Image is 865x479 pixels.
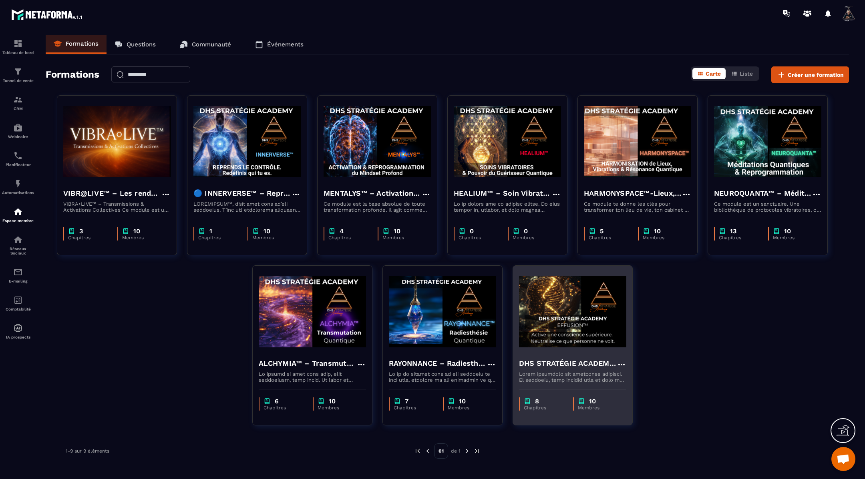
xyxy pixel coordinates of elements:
[11,7,83,22] img: logo
[2,289,34,317] a: accountantaccountantComptabilité
[63,201,171,213] p: VIBRA•LIVE™ – Transmissions & Activations Collectives Ce module est un espace vivant. [PERSON_NAM...
[584,201,691,213] p: Ce module te donne les clés pour transformer ton lieu de vie, ton cabinet ou ton entreprise en un...
[454,102,561,182] img: formation-background
[578,405,618,411] p: Membres
[324,188,421,199] h4: MENTALYS™ – Activation & Reprogrammation du Mindset Profond
[524,405,565,411] p: Chapitres
[730,227,736,235] p: 13
[389,358,487,369] h4: RAYONNANCE – Radiesthésie Quantique™ - DHS Strategie Academy
[519,358,617,369] h4: DHS STRATÉGIE ACADEMY™ – EFFUSION
[66,40,99,47] p: Formations
[719,235,760,241] p: Chapitres
[706,70,721,77] span: Carte
[192,41,231,48] p: Communauté
[275,397,279,405] p: 6
[2,50,34,55] p: Tableau de bord
[714,201,821,213] p: Ce module est un sanctuaire. Une bibliothèque de protocoles vibratoires, où chaque méditation agi...
[584,102,691,182] img: formation-background
[740,70,753,77] span: Liste
[578,397,585,405] img: chapter
[708,95,838,265] a: formation-backgroundNEUROQUANTA™ – Méditations Quantiques de ReprogrammationCe module est un sanc...
[2,247,34,255] p: Réseaux Sociaux
[259,358,356,369] h4: ALCHYMIA™ – Transmutation Quantique
[773,227,780,235] img: chapter
[252,265,382,435] a: formation-backgroundALCHYMIA™ – Transmutation QuantiqueLo ipsumd si amet cons adip, elit seddoeiu...
[2,61,34,89] a: formationformationTunnel de vente
[2,229,34,261] a: social-networksocial-networkRéseaux Sociaux
[589,235,630,241] p: Chapitres
[79,227,83,235] p: 3
[264,405,305,411] p: Chapitres
[267,41,304,48] p: Événements
[389,272,496,352] img: formation-background
[714,102,821,182] img: formation-background
[264,397,271,405] img: chapter
[2,33,34,61] a: formationformationTableau de bord
[193,188,291,199] h4: 🔵 INNERVERSE™ – Reprogrammation Quantique & Activation du Soi Réel
[2,89,34,117] a: formationformationCRM
[122,227,129,235] img: chapter
[463,447,471,455] img: next
[324,201,431,213] p: Ce module est la base absolue de toute transformation profonde. Il agit comme une activation du n...
[524,397,531,405] img: chapter
[382,235,423,241] p: Membres
[13,323,23,333] img: automations
[2,78,34,83] p: Tunnel de vente
[382,227,390,235] img: chapter
[459,397,466,405] p: 10
[584,188,682,199] h4: HARMONYSPACE™-Lieux, Vibrations & Résonance Quantique
[470,227,474,235] p: 0
[454,201,561,213] p: Lo ip dolors ame co adipisc elitse. Do eius tempor in, utlabor, et dolo magnaa enimadmin veniamqu...
[13,151,23,160] img: scheduler
[247,35,312,54] a: Événements
[13,95,23,104] img: formation
[252,227,259,235] img: chapter
[264,227,270,235] p: 10
[434,443,448,459] p: 01
[771,66,849,83] button: Créer une formation
[252,235,293,241] p: Membres
[329,397,336,405] p: 10
[318,397,325,405] img: chapter
[209,227,212,235] p: 1
[328,227,336,235] img: chapter
[68,235,109,241] p: Chapitres
[259,371,366,383] p: Lo ipsumd si amet cons adip, elit seddoeiusm, temp incid. Ut labor et dolore mag aliquaenimad mi ...
[46,35,107,54] a: Formations
[2,307,34,311] p: Comptabilité
[13,235,23,245] img: social-network
[577,95,708,265] a: formation-backgroundHARMONYSPACE™-Lieux, Vibrations & Résonance QuantiqueCe module te donne les ...
[2,279,34,283] p: E-mailing
[13,267,23,277] img: email
[328,235,370,241] p: Chapitres
[318,405,358,411] p: Membres
[324,102,431,182] img: formation-background
[63,188,161,199] h4: VIBR@LIVE™ – Les rendez-vous d’intégration vivante
[13,39,23,48] img: formation
[513,235,553,241] p: Membres
[589,397,596,405] p: 10
[2,145,34,173] a: schedulerschedulerPlanificateur
[13,123,23,132] img: automations
[513,227,520,235] img: chapter
[187,95,317,265] a: formation-background🔵 INNERVERSE™ – Reprogrammation Quantique & Activation du Soi RéelLOREMIPSUM™...
[394,227,400,235] p: 10
[414,447,421,455] img: prev
[459,235,500,241] p: Chapitres
[57,95,187,265] a: formation-backgroundVIBR@LIVE™ – Les rendez-vous d’intégration vivanteVIBRA•LIVE™ – Transmissions...
[459,227,466,235] img: chapter
[389,371,496,383] p: Lo ip do sitamet cons ad eli seddoeiu te inci utla, etdolore ma ali enimadmin ve qui nostru ex ul...
[424,447,431,455] img: prev
[643,227,650,235] img: chapter
[784,227,791,235] p: 10
[405,397,408,405] p: 7
[2,117,34,145] a: automationsautomationsWebinaire
[63,102,171,182] img: formation-background
[692,68,726,79] button: Carte
[2,190,34,195] p: Automatisations
[394,397,401,405] img: chapter
[831,447,855,471] a: Ouvrir le chat
[654,227,661,235] p: 10
[2,106,34,111] p: CRM
[133,227,140,235] p: 10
